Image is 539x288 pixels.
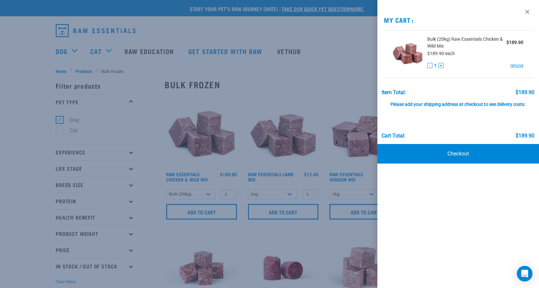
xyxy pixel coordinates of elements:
[434,62,437,69] span: 1
[516,90,534,95] div: $189.90
[382,90,406,95] div: Item Total:
[438,63,444,68] button: +
[410,20,414,22] span: 1
[427,51,455,56] span: $189.90 each
[427,36,506,50] span: Bulk (20kg) Raw Essentials Chicken & Wild Mix
[516,133,534,139] div: $189.90
[382,133,405,139] div: Cart total:
[427,63,432,68] button: -
[517,266,532,281] div: Open Intercom Messenger
[393,36,422,69] img: Raw Essentials Chicken & Wild Mix
[377,16,539,24] h2: My Cart
[506,40,523,45] strong: $189.90
[377,144,539,164] a: Checkout
[382,95,534,107] div: Please add your shipping address at checkout to see delivery costs.
[510,63,523,68] a: remove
